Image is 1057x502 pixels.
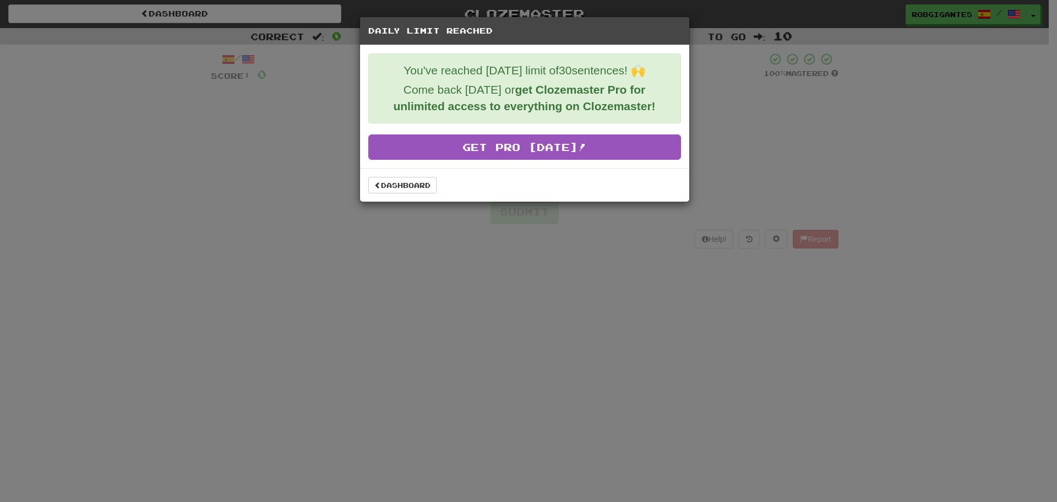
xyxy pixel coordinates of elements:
[377,62,672,79] p: You've reached [DATE] limit of 30 sentences! 🙌
[377,82,672,115] p: Come back [DATE] or
[368,177,437,193] a: Dashboard
[368,134,681,160] a: Get Pro [DATE]!
[393,83,655,112] strong: get Clozemaster Pro for unlimited access to everything on Clozemaster!
[368,25,681,36] h5: Daily Limit Reached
